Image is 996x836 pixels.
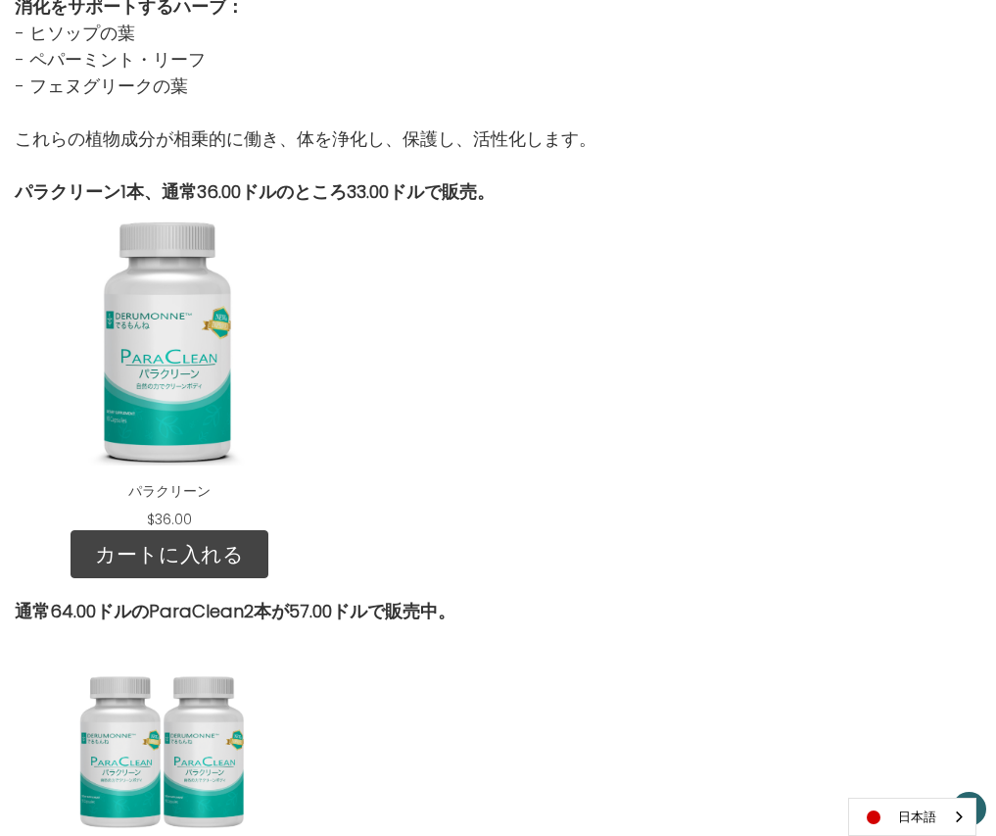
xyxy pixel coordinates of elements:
div: ParaClean [15,205,323,530]
p: - ヒソップの葉 [15,20,981,46]
p: これらの植物成分が相乗的に働き、体を浄化し、保護し、活性化します。 [15,125,981,152]
strong: 通常64.00ドルのParaClean2本が57.00ドルで販売中。 [15,599,455,623]
a: カートに入れる [71,530,268,579]
div: $36.00 [135,510,204,530]
p: - フェヌグリークの葉 [15,73,981,99]
div: Language [848,798,976,836]
a: パラクリーン [128,481,211,501]
aside: Language selected: 日本語 [848,798,976,836]
strong: パラクリーン1本、通常36.00ドルのところ33.00ドルで販売。 [15,179,495,204]
p: - ペパーミント・リーフ [15,46,981,73]
a: 日本語 [849,799,975,835]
